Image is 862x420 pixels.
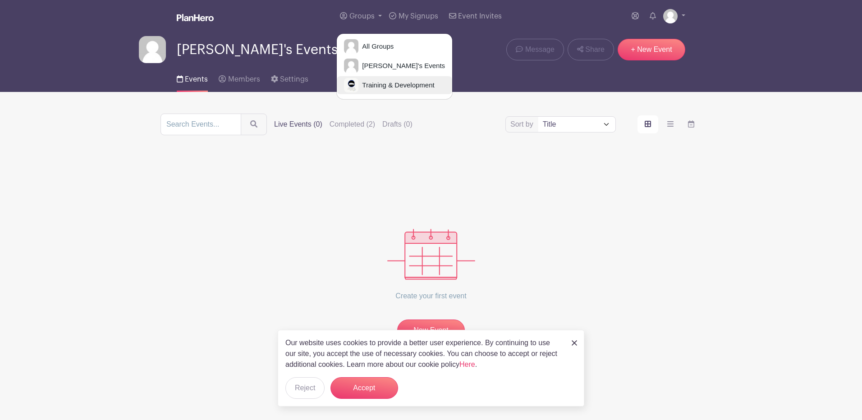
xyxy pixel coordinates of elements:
img: default-ce2991bfa6775e67f084385cd625a349d9dcbb7a52a09fb2fda1e96e2d18dcdb.png [344,59,358,73]
span: Settings [280,76,308,83]
p: Create your first event [387,280,475,312]
a: New Event [397,320,465,341]
label: Completed (2) [330,119,375,130]
span: Groups [349,13,375,20]
div: order and view [637,115,702,133]
input: Search Events... [160,114,241,135]
img: default-ce2991bfa6775e67f084385cd625a349d9dcbb7a52a09fb2fda1e96e2d18dcdb.png [344,39,358,54]
span: Events [185,76,208,83]
img: T&D%20Logo.jpg [344,78,358,92]
button: Reject [285,377,325,399]
p: Our website uses cookies to provide a better user experience. By continuing to use our site, you ... [285,338,562,370]
span: My Signups [399,13,438,20]
img: events_empty-56550af544ae17c43cc50f3ebafa394433d06d5f1891c01edc4b5d1d59cfda54.svg [387,229,475,280]
span: All Groups [358,41,394,52]
div: filters [274,119,413,130]
a: All Groups [337,37,452,55]
a: Training & Development [337,76,452,94]
a: Share [568,39,614,60]
label: Live Events (0) [274,119,322,130]
img: logo_white-6c42ec7e38ccf1d336a20a19083b03d10ae64f83f12c07503d8b9e83406b4c7d.svg [177,14,214,21]
span: Message [525,44,555,55]
button: Accept [330,377,398,399]
span: Event Invites [458,13,502,20]
a: + New Event [618,39,685,60]
div: Groups [336,33,453,100]
img: default-ce2991bfa6775e67f084385cd625a349d9dcbb7a52a09fb2fda1e96e2d18dcdb.png [663,9,678,23]
a: Settings [271,63,308,92]
img: default-ce2991bfa6775e67f084385cd625a349d9dcbb7a52a09fb2fda1e96e2d18dcdb.png [139,36,166,63]
a: Here [459,361,475,368]
span: [PERSON_NAME]'s Events [177,42,338,57]
img: close_button-5f87c8562297e5c2d7936805f587ecaba9071eb48480494691a3f1689db116b3.svg [572,340,577,346]
a: [PERSON_NAME]'s Events [337,57,452,75]
a: Message [506,39,564,60]
a: Members [219,63,260,92]
span: Share [585,44,605,55]
label: Sort by [510,119,536,130]
span: [PERSON_NAME]'s Events [358,61,445,71]
span: Training & Development [358,80,434,91]
a: Events [177,63,208,92]
span: Members [228,76,260,83]
label: Drafts (0) [382,119,413,130]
